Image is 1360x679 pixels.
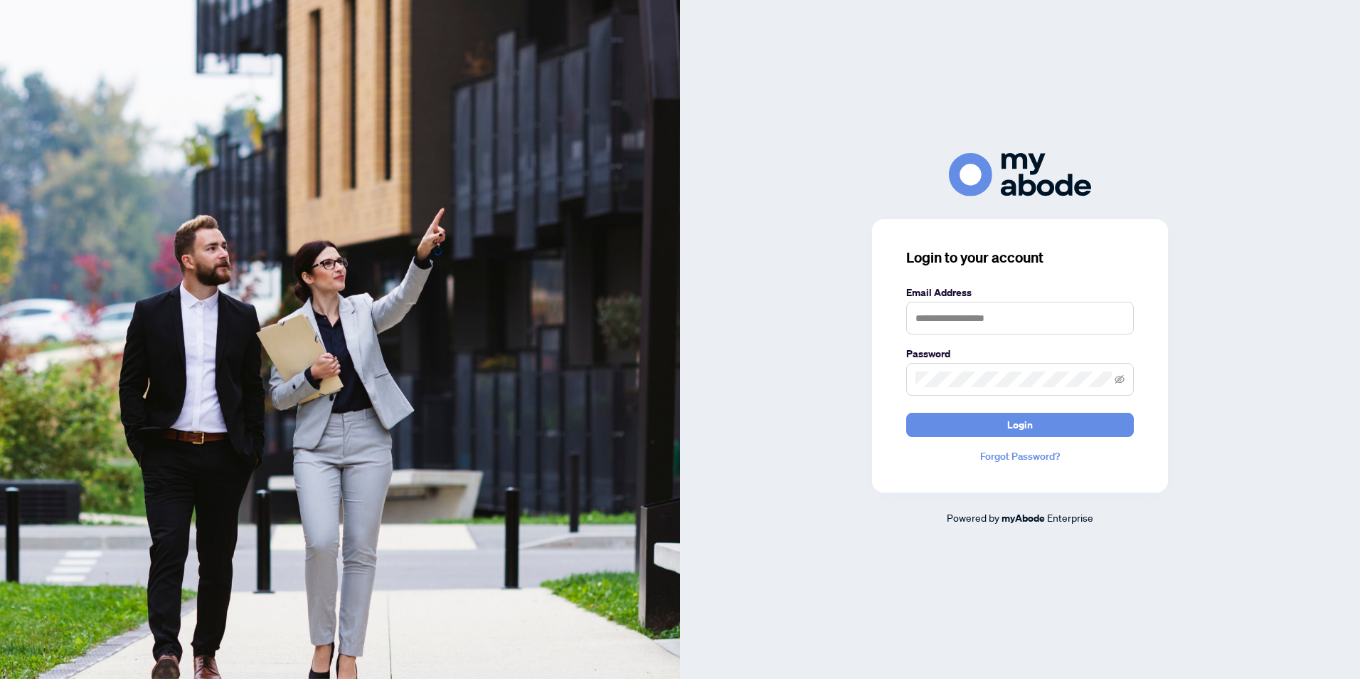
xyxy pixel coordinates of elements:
img: ma-logo [949,153,1091,196]
span: Login [1007,414,1033,436]
span: Powered by [947,511,999,524]
span: Enterprise [1047,511,1093,524]
button: Login [906,413,1134,437]
label: Email Address [906,285,1134,300]
label: Password [906,346,1134,362]
a: Forgot Password? [906,448,1134,464]
span: eye-invisible [1115,374,1125,384]
h3: Login to your account [906,248,1134,268]
a: myAbode [1002,510,1045,526]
